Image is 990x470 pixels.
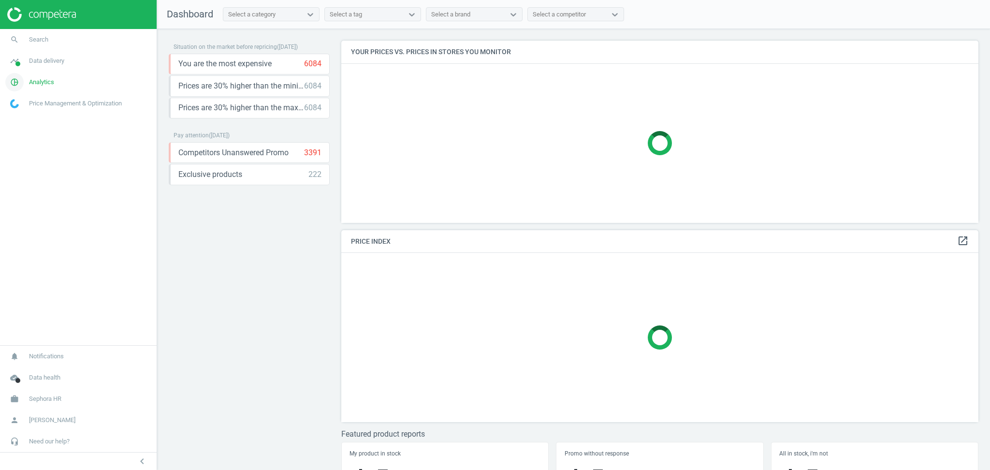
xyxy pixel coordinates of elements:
[5,390,24,408] i: work
[178,169,242,180] span: Exclusive products
[174,44,277,50] span: Situation on the market before repricing
[136,455,148,467] i: chevron_left
[174,132,209,139] span: Pay attention
[533,10,586,19] div: Select a competitor
[29,57,64,65] span: Data delivery
[304,81,321,91] div: 6084
[5,368,24,387] i: cloud_done
[29,416,75,425] span: [PERSON_NAME]
[341,230,978,253] h4: Price Index
[308,169,321,180] div: 222
[29,78,54,87] span: Analytics
[167,8,213,20] span: Dashboard
[5,432,24,451] i: headset_mic
[29,99,122,108] span: Price Management & Optimization
[178,81,304,91] span: Prices are 30% higher than the minimum
[349,450,540,457] h5: My product in stock
[178,59,272,69] span: You are the most expensive
[565,450,756,457] h5: Promo without response
[304,103,321,113] div: 6084
[957,235,969,248] a: open_in_new
[957,235,969,247] i: open_in_new
[330,10,362,19] div: Select a tag
[10,99,19,108] img: wGWNvw8QSZomAAAAABJRU5ErkJggg==
[29,395,61,403] span: Sephora HR
[209,132,230,139] span: ( [DATE] )
[5,52,24,70] i: timeline
[130,455,154,468] button: chevron_left
[29,352,64,361] span: Notifications
[228,10,276,19] div: Select a category
[304,59,321,69] div: 6084
[5,30,24,49] i: search
[7,7,76,22] img: ajHJNr6hYgQAAAAASUVORK5CYII=
[304,147,321,158] div: 3391
[431,10,470,19] div: Select a brand
[178,147,289,158] span: Competitors Unanswered Promo
[341,41,978,63] h4: Your prices vs. prices in stores you monitor
[779,450,970,457] h5: All in stock, i'm not
[341,429,978,439] h3: Featured product reports
[29,373,60,382] span: Data health
[178,103,304,113] span: Prices are 30% higher than the maximal
[29,437,70,446] span: Need our help?
[5,347,24,366] i: notifications
[5,411,24,429] i: person
[277,44,298,50] span: ( [DATE] )
[5,73,24,91] i: pie_chart_outlined
[29,35,48,44] span: Search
